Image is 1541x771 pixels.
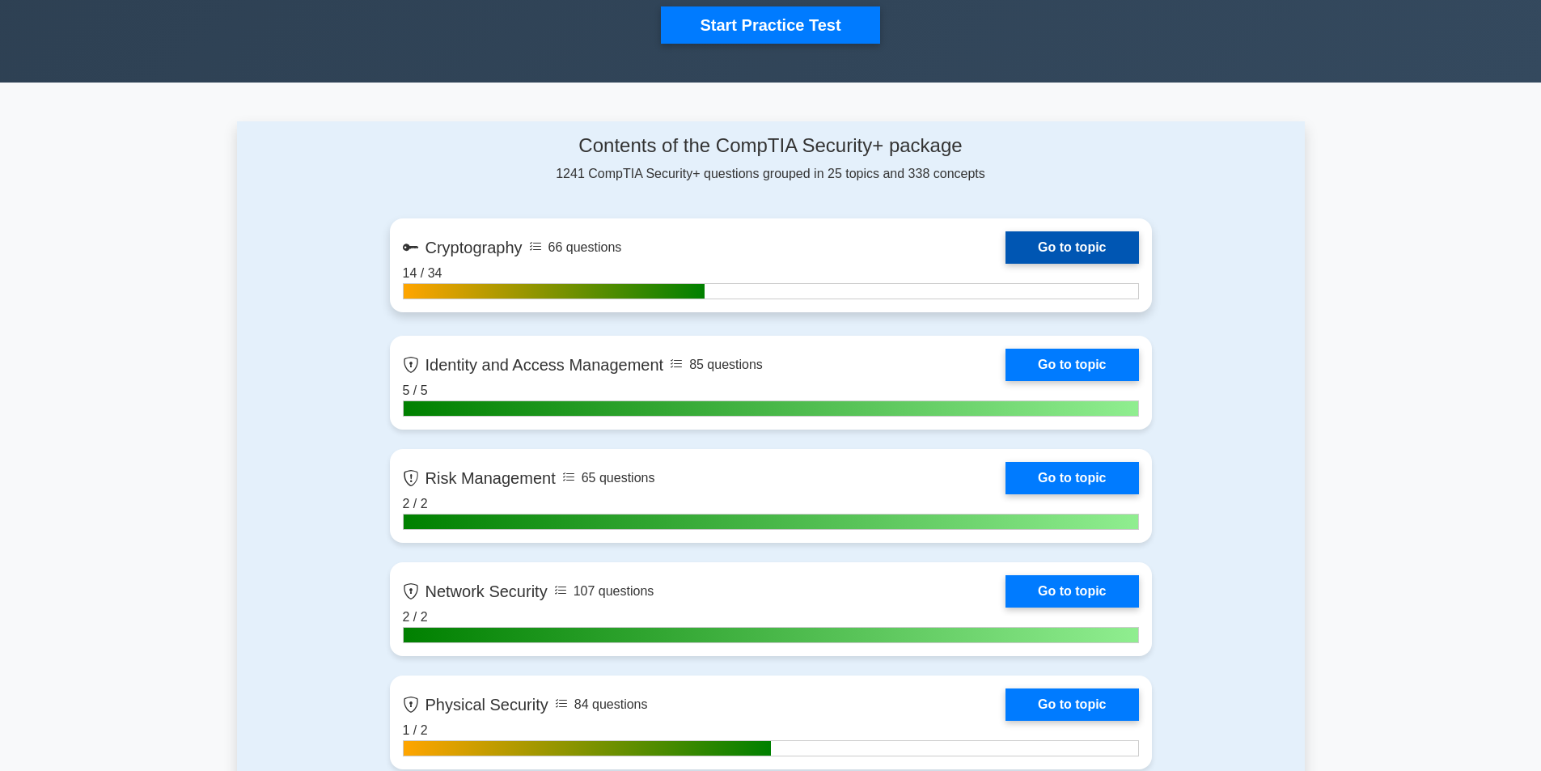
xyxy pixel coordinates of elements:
[1005,462,1138,494] a: Go to topic
[1005,349,1138,381] a: Go to topic
[390,134,1152,158] h4: Contents of the CompTIA Security+ package
[661,6,879,44] button: Start Practice Test
[1005,575,1138,608] a: Go to topic
[390,134,1152,184] div: 1241 CompTIA Security+ questions grouped in 25 topics and 338 concepts
[1005,231,1138,264] a: Go to topic
[1005,688,1138,721] a: Go to topic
